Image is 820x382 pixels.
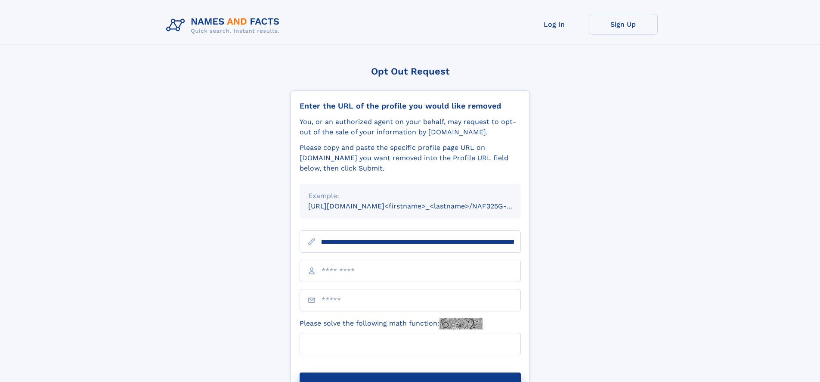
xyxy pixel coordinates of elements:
[589,14,658,35] a: Sign Up
[300,117,521,137] div: You, or an authorized agent on your behalf, may request to opt-out of the sale of your informatio...
[308,191,512,201] div: Example:
[300,101,521,111] div: Enter the URL of the profile you would like removed
[163,14,287,37] img: Logo Names and Facts
[300,318,483,329] label: Please solve the following math function:
[300,143,521,174] div: Please copy and paste the specific profile page URL on [DOMAIN_NAME] you want removed into the Pr...
[520,14,589,35] a: Log In
[291,66,530,77] div: Opt Out Request
[308,202,537,210] small: [URL][DOMAIN_NAME]<firstname>_<lastname>/NAF325G-xxxxxxxx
